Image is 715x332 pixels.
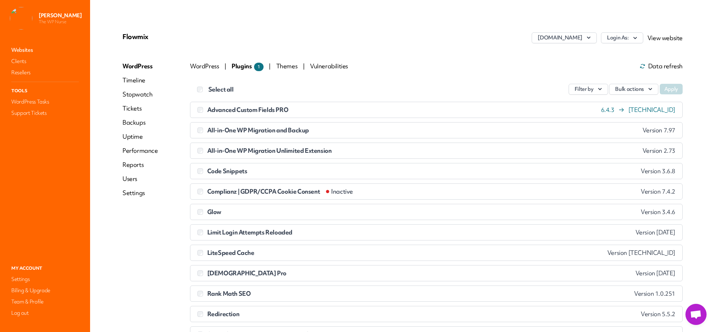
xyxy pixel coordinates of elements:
[609,84,658,95] button: Bulk actions
[208,85,234,94] label: Select all
[10,45,80,55] a: Websites
[635,229,675,236] span: Version [DATE]
[641,188,675,195] span: Version 7.4.2
[10,308,80,318] a: Log out
[207,249,254,257] span: LiteSpeed Cache
[207,289,251,297] span: Rank Math SEO
[207,208,221,216] span: Glow
[122,132,158,141] a: Uptime
[122,90,158,99] a: Stopwatch
[10,286,80,295] a: Billing & Upgrade
[10,264,80,273] p: My Account
[39,12,82,19] p: [PERSON_NAME]
[207,228,292,236] span: Limit Login Attempts Reloaded
[569,84,608,95] button: Filter by
[122,118,158,127] a: Backups
[10,97,80,107] a: WordPress Tasks
[207,187,353,195] span: Complianz | GDPR/CCPA Cookie Consent
[122,76,158,84] a: Timeline
[254,63,264,71] span: 1
[660,84,683,94] button: Apply
[39,19,82,25] p: The WP Nurse
[10,274,80,284] a: Settings
[10,56,80,66] a: Clients
[224,62,226,70] span: |
[207,269,286,277] span: [DEMOGRAPHIC_DATA] Pro
[122,146,158,155] a: Performance
[269,62,271,70] span: |
[601,106,675,113] span: 6.4.3 [TECHNICAL_ID]
[643,147,675,154] span: Version 2.73
[207,126,309,134] span: All-in-One WP Migration and Backup
[10,68,80,77] a: Resellers
[607,249,675,256] span: Version [TECHNICAL_ID]
[303,62,305,70] span: |
[10,108,80,118] a: Support Tickets
[122,32,309,41] p: Flowmix
[601,32,643,43] button: Login As:
[232,62,264,70] span: Plugins
[685,304,707,325] a: Open chat
[641,168,675,175] span: Version 3.6.8
[207,310,240,318] span: Redirection
[122,161,158,169] a: Reports
[641,311,675,318] span: Version 5.5.2
[635,270,675,277] span: Version [DATE]
[10,297,80,307] a: Team & Profile
[122,62,158,70] a: WordPress
[122,104,158,113] a: Tickets
[640,63,683,69] span: Data refresh
[532,32,596,43] button: [DOMAIN_NAME]
[10,86,80,95] p: Tools
[207,167,247,175] span: Code Snippets
[641,208,675,215] span: Version 3.4.6
[643,127,675,134] span: Version 7.97
[122,175,158,183] a: Users
[207,106,289,114] span: Advanced Custom Fields PRO
[325,187,353,195] span: Inactive
[190,62,220,70] span: WordPress
[276,62,299,70] span: Themes
[647,34,683,42] a: View website
[310,62,348,70] span: Vulnerabilities
[122,189,158,197] a: Settings
[207,146,332,155] span: All-in-One WP Migration Unlimited Extension
[634,290,675,297] span: Version 1.0.251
